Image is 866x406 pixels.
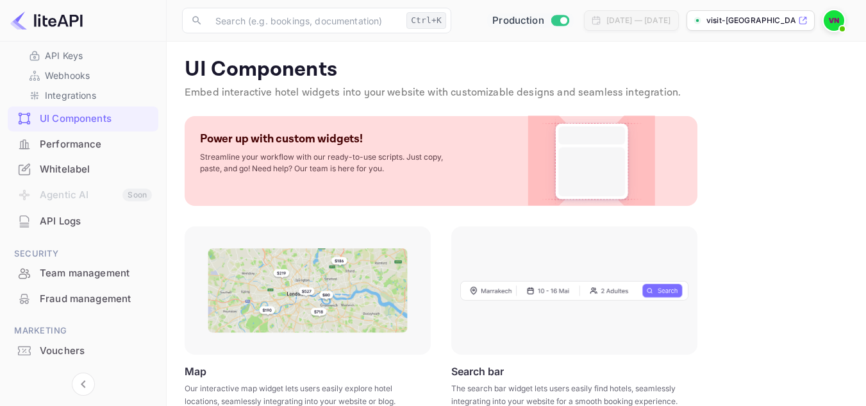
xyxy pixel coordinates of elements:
[45,69,90,82] p: Webhooks
[492,13,544,28] span: Production
[28,49,148,62] a: API Keys
[451,382,681,405] p: The search bar widget lets users easily find hotels, seamlessly integrating into your website for...
[185,85,848,101] p: Embed interactive hotel widgets into your website with customizable designs and seamless integrat...
[706,15,795,26] p: visit-[GEOGRAPHIC_DATA]-now-x2m6...
[28,69,148,82] a: Webhooks
[406,12,446,29] div: Ctrl+K
[451,365,504,377] p: Search bar
[40,214,152,229] div: API Logs
[8,287,158,310] a: Fraud management
[40,112,152,126] div: UI Components
[8,106,158,131] div: UI Components
[8,132,158,156] a: Performance
[8,157,158,182] div: Whitelabel
[40,344,152,359] div: Vouchers
[8,209,158,233] a: API Logs
[45,49,83,62] p: API Keys
[8,106,158,130] a: UI Components
[8,157,158,181] a: Whitelabel
[40,266,152,281] div: Team management
[487,13,574,28] div: Switch to Sandbox mode
[10,10,83,31] img: LiteAPI logo
[8,261,158,286] div: Team management
[8,287,158,312] div: Fraud management
[72,373,95,396] button: Collapse navigation
[208,248,408,333] img: Map Frame
[8,209,158,234] div: API Logs
[208,8,401,33] input: Search (e.g. bookings, documentation)
[8,261,158,285] a: Team management
[200,151,456,174] p: Streamline your workflow with our ready-to-use scripts. Just copy, paste, and go! Need help? Our ...
[40,292,152,307] div: Fraud management
[185,57,848,83] p: UI Components
[8,324,158,338] span: Marketing
[23,86,153,105] div: Integrations
[606,15,670,26] div: [DATE] — [DATE]
[200,131,363,146] p: Power up with custom widgets!
[185,382,415,405] p: Our interactive map widget lets users easily explore hotel locations, seamlessly integrating into...
[8,339,158,362] a: Vouchers
[8,132,158,157] div: Performance
[28,89,148,102] a: Integrations
[460,280,688,301] img: Search Frame
[824,10,844,31] img: Visit Nairobi Now
[40,137,152,152] div: Performance
[40,162,152,177] div: Whitelabel
[540,116,644,206] img: Custom Widget PNG
[45,89,96,102] p: Integrations
[23,46,153,65] div: API Keys
[8,339,158,364] div: Vouchers
[8,247,158,261] span: Security
[23,66,153,85] div: Webhooks
[185,365,206,377] p: Map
